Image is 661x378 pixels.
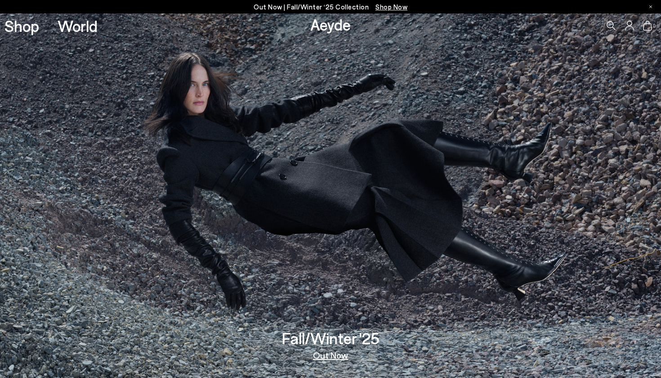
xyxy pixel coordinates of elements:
[652,23,657,28] span: 0
[254,1,407,13] p: Out Now | Fall/Winter ‘25 Collection
[310,15,351,34] a: Aeyde
[58,18,98,34] a: World
[4,18,39,34] a: Shop
[375,3,407,11] span: Navigate to /collections/new-in
[643,21,652,31] a: 0
[313,351,348,360] a: Out Now
[282,330,380,346] h3: Fall/Winter '25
